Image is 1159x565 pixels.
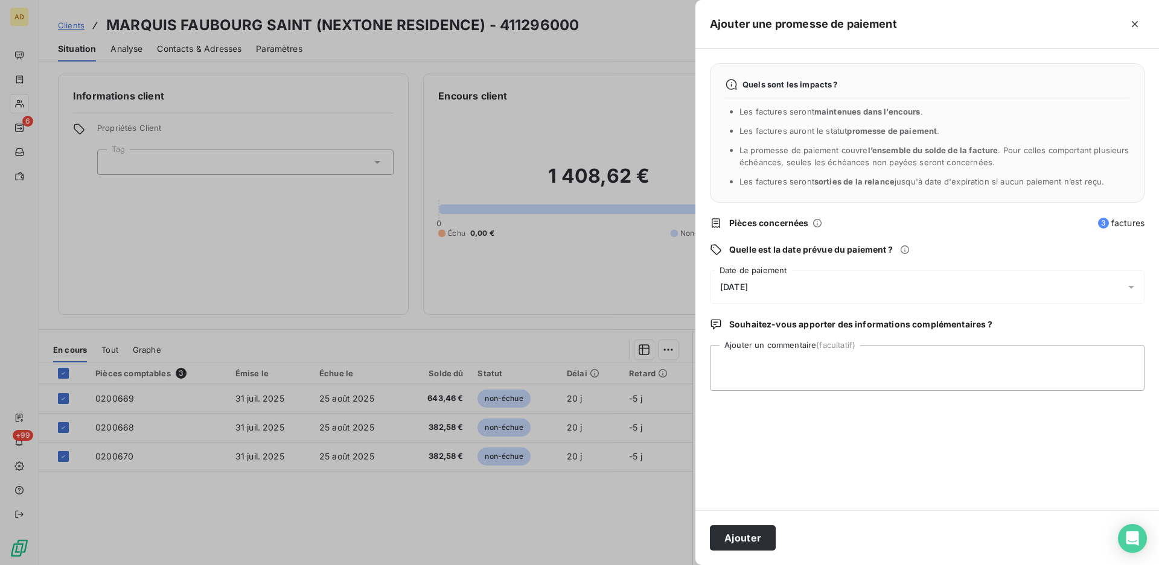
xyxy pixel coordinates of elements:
[742,80,838,89] span: Quels sont les impacts ?
[739,177,1104,186] span: Les factures seront jusqu'à date d'expiration si aucun paiement n’est reçu.
[739,126,940,136] span: Les factures auront le statut .
[1098,217,1145,229] span: factures
[720,282,748,292] span: [DATE]
[729,217,809,229] span: Pièces concernées
[710,525,776,551] button: Ajouter
[868,145,998,155] span: l’ensemble du solde de la facture
[710,16,897,33] h5: Ajouter une promesse de paiement
[814,107,921,116] span: maintenues dans l’encours
[1118,524,1147,553] div: Open Intercom Messenger
[729,244,893,256] span: Quelle est la date prévue du paiement ?
[847,126,937,136] span: promesse de paiement
[729,318,992,330] span: Souhaitez-vous apporter des informations complémentaires ?
[814,177,895,186] span: sorties de la relance
[739,107,923,116] span: Les factures seront .
[1098,218,1109,229] span: 3
[739,145,1129,167] span: La promesse de paiement couvre . Pour celles comportant plusieurs échéances, seules les échéances...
